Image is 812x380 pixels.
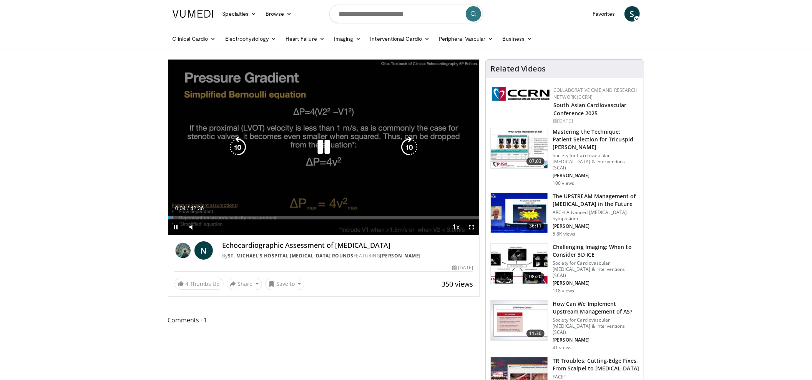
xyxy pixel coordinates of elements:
a: Collaborative CME and Research Network (CCRN) [553,87,638,100]
img: 0087f19c-8471-4c11-97d7-d23ea515d8e4.150x105_q85_crop-smart_upscale.jpg [491,300,548,340]
a: 08:20 Challenging Imaging: When to Consider 3D ICE Society for Cardiovascular [MEDICAL_DATA] & In... [490,243,639,294]
p: 100 views [553,180,574,186]
p: ARCH Advanced [MEDICAL_DATA] Symposium [553,209,639,222]
img: St. Michael's Hospital Echocardiogram Rounds [174,241,191,260]
span: 08:20 [526,273,545,280]
a: Peripheral Vascular [434,31,498,46]
a: South Asian Cardiovascular Conference 2025 [553,101,627,117]
a: 36:11 The UPSTREAM Management of [MEDICAL_DATA] in the Future ARCH Advanced [MEDICAL_DATA] Sympos... [490,192,639,237]
a: Favorites [588,6,620,22]
a: S [624,6,640,22]
button: Pause [168,219,184,235]
a: Business [498,31,537,46]
span: / [188,205,189,211]
span: 07:03 [526,158,545,165]
h3: Mastering the Technique: Patient Selection for Tricuspid [PERSON_NAME] [553,128,639,151]
button: Save to [265,278,304,290]
p: Society for Cardiovascular [MEDICAL_DATA] & Interventions (SCAI) [553,153,639,171]
div: [DATE] [452,264,473,271]
span: 42:36 [190,205,204,211]
button: Playback Rate [448,219,464,235]
a: Interventional Cardio [366,31,435,46]
a: Browse [261,6,296,22]
p: 118 views [553,288,574,294]
p: 41 views [553,345,571,351]
input: Search topics, interventions [329,5,483,23]
p: Society for Cardiovascular [MEDICAL_DATA] & Interventions (SCAI) [553,260,639,279]
video-js: Video Player [168,60,480,235]
p: Society for Cardiovascular [MEDICAL_DATA] & Interventions (SCAI) [553,317,639,335]
img: 1a6e1cea-8ebc-4860-8875-cc1faa034add.150x105_q85_crop-smart_upscale.jpg [491,244,548,284]
button: Share [227,278,262,290]
div: [DATE] [553,118,638,124]
a: Clinical Cardio [168,31,221,46]
h4: Related Videos [490,64,546,73]
a: [PERSON_NAME] [380,252,421,259]
button: Fullscreen [464,219,479,235]
button: Mute [184,219,199,235]
a: 4 Thumbs Up [174,278,224,290]
a: 07:03 Mastering the Technique: Patient Selection for Tricuspid [PERSON_NAME] Society for Cardiova... [490,128,639,186]
a: Heart Failure [281,31,329,46]
h3: The UPSTREAM Management of [MEDICAL_DATA] in the Future [553,192,639,208]
img: VuMedi Logo [173,10,213,18]
span: 4 [186,280,189,287]
a: N [194,241,213,260]
a: Specialties [218,6,261,22]
span: 11:30 [526,330,545,337]
p: 5.8K views [553,231,575,237]
p: [PERSON_NAME] [553,337,639,343]
h3: TR Troubles: Cutting-Edge Fixes, From Scalpel to [MEDICAL_DATA] [553,357,639,372]
p: [PERSON_NAME] [553,173,639,179]
p: [PERSON_NAME] [553,223,639,229]
h3: Challenging Imaging: When to Consider 3D ICE [553,243,639,259]
a: 11:30 How Can We Implement Upstream Management of AS? Society for Cardiovascular [MEDICAL_DATA] &... [490,300,639,351]
img: a04ee3ba-8487-4636-b0fb-5e8d268f3737.png.150x105_q85_autocrop_double_scale_upscale_version-0.2.png [492,87,550,101]
a: Electrophysiology [221,31,281,46]
span: 0:04 [175,205,186,211]
p: [PERSON_NAME] [553,280,639,286]
img: 47e2ecf0-ee3f-4e66-94ec-36b848c19fd4.150x105_q85_crop-smart_upscale.jpg [491,128,548,168]
div: Progress Bar [168,216,480,219]
span: 36:11 [526,222,545,230]
div: By FEATURING [222,252,473,259]
a: Imaging [329,31,366,46]
img: a6e1f2f4-af78-4c35-bad6-467630622b8c.150x105_q85_crop-smart_upscale.jpg [491,193,548,233]
span: Comments 1 [168,315,480,325]
h3: How Can We Implement Upstream Management of AS? [553,300,639,315]
a: St. Michael's Hospital [MEDICAL_DATA] Rounds [228,252,354,259]
span: 350 views [442,279,473,289]
p: FACET [553,374,639,380]
h4: Echocardiographic Assessment of [MEDICAL_DATA] [222,241,473,250]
